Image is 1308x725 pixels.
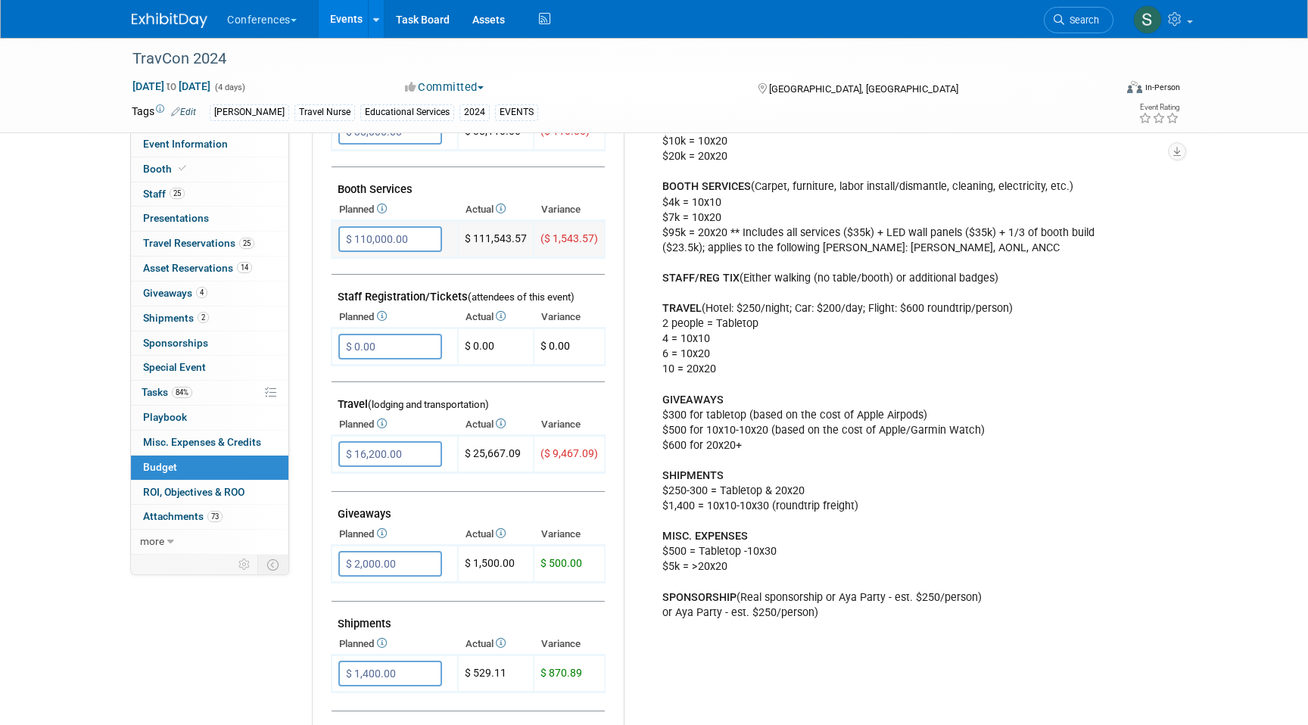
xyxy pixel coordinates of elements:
[164,80,179,92] span: to
[131,132,288,157] a: Event Information
[143,510,223,522] span: Attachments
[171,107,196,117] a: Edit
[131,331,288,356] a: Sponsorships
[207,511,223,522] span: 73
[131,282,288,306] a: Giveaways4
[540,447,598,459] span: ($ 9,467.09)
[143,461,177,473] span: Budget
[459,104,490,120] div: 2024
[237,262,252,273] span: 14
[258,555,289,574] td: Toggle Event Tabs
[179,164,186,173] i: Booth reservation complete
[143,337,208,349] span: Sponsorships
[131,505,288,529] a: Attachments73
[458,221,534,258] td: $ 111,543.57
[458,655,534,692] td: $ 529.11
[127,45,1091,73] div: TravCon 2024
[172,387,192,398] span: 84%
[143,411,187,423] span: Playbook
[534,414,605,435] th: Variance
[131,257,288,281] a: Asset Reservations14
[131,431,288,455] a: Misc. Expenses & Credits
[131,157,288,182] a: Booth
[1044,7,1113,33] a: Search
[458,524,534,545] th: Actual
[131,182,288,207] a: Staff25
[142,386,192,398] span: Tasks
[213,82,245,92] span: (4 days)
[458,199,534,220] th: Actual
[140,535,164,547] span: more
[468,291,575,303] span: (attendees of this event)
[143,163,189,175] span: Booth
[196,287,207,298] span: 4
[540,340,570,352] span: $ 0.00
[652,81,1135,628] div: $3-5k = Tabletop $7k = 10x10 $10k = 10x20 $20k = 20x20 (Carpet, furniture, labor install/dismantl...
[332,414,458,435] th: Planned
[1127,81,1142,93] img: Format-Inperson.png
[131,381,288,405] a: Tasks84%
[534,524,605,545] th: Variance
[143,486,244,498] span: ROI, Objectives & ROO
[131,232,288,256] a: Travel Reservations25
[332,524,458,545] th: Planned
[332,382,605,415] td: Travel
[332,167,605,200] td: Booth Services
[132,79,211,93] span: [DATE] [DATE]
[143,287,207,299] span: Giveaways
[662,530,748,543] b: MISC. EXPENSES
[662,469,724,482] b: SHIPMENTS
[131,356,288,380] a: Special Event
[662,591,737,604] b: SPONSORSHIP
[1024,79,1180,101] div: Event Format
[131,481,288,505] a: ROI, Objectives & ROO
[534,306,605,328] th: Variance
[131,406,288,430] a: Playbook
[662,394,724,406] b: GIVEAWAYS
[332,492,605,524] td: Giveaways
[143,262,252,274] span: Asset Reservations
[131,456,288,480] a: Budget
[332,275,605,307] td: Staff Registration/Tickets
[132,13,207,28] img: ExhibitDay
[143,212,209,224] span: Presentations
[1133,5,1162,34] img: Sophie Buffo
[1144,82,1180,93] div: In-Person
[332,633,458,655] th: Planned
[131,530,288,554] a: more
[662,272,740,285] b: STAFF/REG TIX
[534,633,605,655] th: Variance
[170,188,185,199] span: 25
[458,414,534,435] th: Actual
[198,312,209,323] span: 2
[769,83,958,95] span: [GEOGRAPHIC_DATA], [GEOGRAPHIC_DATA]
[143,237,254,249] span: Travel Reservations
[332,602,605,634] td: Shipments
[332,306,458,328] th: Planned
[143,188,185,200] span: Staff
[458,436,534,473] td: $ 25,667.09
[239,238,254,249] span: 25
[540,232,598,244] span: ($ 1,543.57)
[143,361,206,373] span: Special Event
[400,79,490,95] button: Committed
[458,306,534,328] th: Actual
[143,436,261,448] span: Misc. Expenses & Credits
[332,199,458,220] th: Planned
[232,555,258,574] td: Personalize Event Tab Strip
[143,138,228,150] span: Event Information
[540,557,582,569] span: $ 500.00
[131,306,288,331] a: Shipments2
[294,104,355,120] div: Travel Nurse
[458,633,534,655] th: Actual
[1064,14,1099,26] span: Search
[458,328,534,366] td: $ 0.00
[495,104,538,120] div: EVENTS
[662,302,702,315] b: TRAVEL
[360,104,454,120] div: Educational Services
[131,207,288,231] a: Presentations
[143,312,209,324] span: Shipments
[534,199,605,220] th: Variance
[1138,104,1179,111] div: Event Rating
[368,399,489,410] span: (lodging and transportation)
